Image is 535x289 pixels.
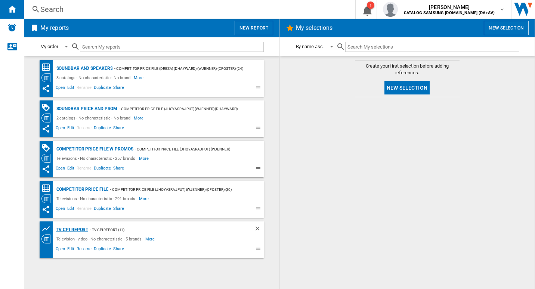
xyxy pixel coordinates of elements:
span: Edit [66,165,75,174]
div: By name asc. [296,44,324,49]
span: Open [55,205,67,214]
div: 1 [367,1,374,9]
ng-md-icon: This report has been shared with you [41,165,50,174]
img: profile.jpg [383,2,398,17]
ng-md-icon: This report has been shared with you [41,205,50,214]
input: Search My selections [345,42,519,52]
div: PROMOTIONS Matrix [41,143,55,153]
div: 3 catalogs - No characteristic - No brand [55,73,134,82]
div: PROMOTIONS Matrix [41,103,55,112]
button: New selection [384,81,430,94]
div: - TV CPI Report (11) [88,225,239,234]
h2: My reports [39,21,70,35]
span: More [145,234,156,243]
span: Duplicate [93,165,112,174]
span: More [134,73,145,82]
span: Share [112,245,125,254]
span: Edit [66,245,75,254]
div: Category View [41,194,55,203]
div: Competitor price file [55,185,109,194]
span: Duplicate [93,245,112,254]
div: - Competitor price file (jhoyasrajput) (wjenner) (cfoster) (30) [133,144,249,154]
span: Rename [75,124,93,133]
span: More [139,194,150,203]
h2: My selections [294,21,334,35]
span: More [139,154,150,163]
span: Open [55,245,67,254]
button: New selection [484,21,529,35]
div: - Competitor Price File (dreza) (dhayward) (wjenner) (cfoster) (24) [112,64,248,73]
span: Open [55,124,67,133]
button: New report [235,21,273,35]
div: Category View [41,234,55,243]
div: My order [40,44,58,49]
span: Rename [75,205,93,214]
span: Edit [66,205,75,214]
span: Rename [75,165,93,174]
span: Share [112,165,125,174]
span: Share [112,205,125,214]
span: Open [55,84,67,93]
div: Competitor price file w promos [55,144,133,154]
div: Price Matrix [41,184,55,193]
div: Category View [41,114,55,122]
span: Share [112,84,125,93]
span: Duplicate [93,124,112,133]
img: alerts-logo.svg [7,23,16,32]
b: CATALOG SAMSUNG [DOMAIN_NAME] (DA+AV) [404,10,495,15]
div: - Competitor price file (jhoyasrajput) (wjenner) (dhayward) (cfoster) (30) [117,104,248,114]
div: Price Matrix [41,63,55,72]
div: Televisions - No characteristic - 257 brands [55,154,139,163]
div: Search [40,4,335,15]
span: Create your first selection before adding references. [355,63,460,76]
div: Soundbar and Speakers [55,64,113,73]
span: Duplicate [93,205,112,214]
span: Rename [75,84,93,93]
div: Televisions - No characteristic - 291 brands [55,194,139,203]
span: [PERSON_NAME] [404,3,495,11]
div: Television - video - No characteristic - 5 brands [55,234,145,243]
span: Rename [75,245,93,254]
div: Delete [254,225,264,234]
span: Edit [66,124,75,133]
div: 2 catalogs - No characteristic - No brand [55,114,134,122]
span: Share [112,124,125,133]
div: TV CPI Report [55,225,89,234]
span: More [134,114,145,122]
div: Soundbar Price and Prom [55,104,118,114]
div: Category View [41,73,55,82]
ng-md-icon: This report has been shared with you [41,124,50,133]
input: Search My reports [80,42,264,52]
span: Open [55,165,67,174]
div: Category View [41,154,55,163]
span: Duplicate [93,84,112,93]
div: Product prices grid [41,224,55,233]
ng-md-icon: This report has been shared with you [41,84,50,93]
span: Edit [66,84,75,93]
div: - Competitor price file (jhoyasrajput) (wjenner) (cfoster) (30) [108,185,248,194]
